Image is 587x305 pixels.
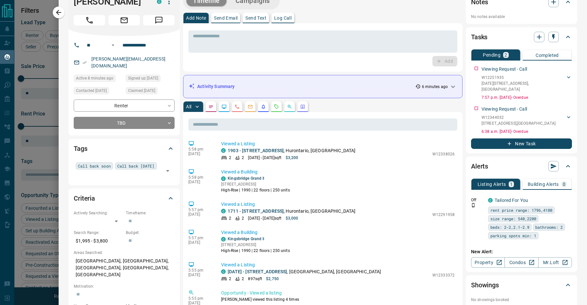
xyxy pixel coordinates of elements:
span: Email [108,15,140,26]
div: condos.ca [221,269,226,274]
p: Add Note [186,16,206,20]
svg: Requests [274,104,279,109]
p: 5:57 pm [188,236,211,240]
div: condos.ca [221,237,226,242]
div: Criteria [74,190,175,206]
svg: Agent Actions [300,104,305,109]
p: Off [471,197,484,203]
h2: Alerts [471,161,488,171]
p: Pending [483,53,501,57]
p: [GEOGRAPHIC_DATA], [GEOGRAPHIC_DATA], [GEOGRAPHIC_DATA], [GEOGRAPHIC_DATA], [GEOGRAPHIC_DATA] [74,256,175,280]
h2: Showings [471,280,499,290]
p: [DATE] - [DATE] sqft [248,155,281,161]
p: $1,995 - $3,800 [74,236,123,246]
div: condos.ca [488,198,493,203]
a: Property [471,257,505,268]
p: 2 [242,276,244,282]
span: Active 8 minutes ago [76,75,113,81]
p: 5:57 pm [188,207,211,212]
svg: Calls [235,104,240,109]
button: New Task [471,138,572,149]
p: High-Rise | 1990 | 22 floors | 250 units [221,248,290,254]
p: W12344032 [482,115,556,120]
p: [DATE] [188,240,211,245]
div: condos.ca [221,209,226,213]
p: 6 minutes ago [422,84,448,90]
div: W12344032[STREET_ADDRESS],[GEOGRAPHIC_DATA] [482,113,572,128]
div: Tue Aug 05 2025 [74,87,123,96]
span: beds: 2-2,2.1-2.9 [490,224,529,230]
p: Actively Searching: [74,210,123,216]
p: Activity Summary [197,83,235,90]
p: [STREET_ADDRESS] [221,181,290,187]
p: [STREET_ADDRESS] [221,242,290,248]
p: Timeframe: [126,210,175,216]
a: Mr.Loft [538,257,572,268]
p: 5:58 pm [188,147,211,152]
span: Call back soon [78,163,111,169]
div: Showings [471,277,572,293]
p: W12333372 [432,272,455,278]
p: High-Rise | 1990 | 22 floors | 250 units [221,187,290,193]
svg: Push Notification Only [471,203,476,207]
span: bathrooms: 2 [535,224,563,230]
svg: Listing Alerts [261,104,266,109]
p: 897 sqft [248,276,262,282]
p: [PERSON_NAME] viewed this listing 4 times [221,296,455,302]
div: Tue Aug 05 2025 [126,87,175,96]
div: W12251935[DATE][STREET_ADDRESS],[GEOGRAPHIC_DATA] [482,73,572,94]
span: Contacted [DATE] [76,87,107,94]
div: TBD [74,117,175,129]
span: Call [74,15,105,26]
p: No notes available [471,14,572,20]
a: Kingsbridge Grand Ⅱ [228,176,264,181]
div: condos.ca [221,176,226,181]
p: $3,200 [286,155,298,161]
p: 2 [229,215,231,221]
button: Open [109,41,117,49]
p: Opportunity - Viewed a listing [221,290,455,296]
p: Areas Searched: [74,250,175,256]
div: Tasks [471,29,572,45]
p: Building Alerts [528,182,559,187]
span: size range: 540,2200 [490,215,536,222]
p: Motivation: [74,283,175,289]
p: Viewed a Listing [221,140,455,147]
svg: Notes [208,104,214,109]
p: W12291958 [432,212,455,218]
p: , Hurontario, [GEOGRAPHIC_DATA] [228,147,355,154]
div: condos.ca [221,148,226,153]
h2: Tags [74,143,87,154]
div: Activity Summary6 minutes ago [189,81,457,93]
p: 2 [504,53,507,57]
h2: Tasks [471,32,487,42]
p: W12338026 [432,151,455,157]
p: Budget: [126,230,175,236]
span: Signed up [DATE] [128,75,158,81]
p: 6:38 a.m. [DATE] - Overdue [482,129,572,135]
svg: Lead Browsing Activity [221,104,227,109]
p: $2,750 [266,276,279,282]
p: 5:55 pm [188,268,211,273]
p: 1 [510,182,513,187]
p: All [186,104,191,109]
p: 2 [242,215,244,221]
p: Send Text [245,16,266,20]
p: W12251935 [482,75,565,81]
p: [DATE] [188,180,211,184]
p: [DATE] [188,152,211,156]
p: $3,000 [286,215,298,221]
p: 2 [229,276,231,282]
p: 5:55 pm [188,296,211,301]
div: Mon Feb 24 2025 [126,75,175,84]
p: , Hurontario, [GEOGRAPHIC_DATA] [228,208,355,215]
p: Viewed a Building [221,169,455,175]
svg: Opportunities [287,104,292,109]
p: 2 [229,155,231,161]
p: Viewing Request - Call [482,66,527,73]
a: Condos [504,257,538,268]
p: , [GEOGRAPHIC_DATA], [GEOGRAPHIC_DATA] [228,268,381,275]
span: Message [143,15,175,26]
p: [DATE] [188,212,211,217]
p: [DATE][STREET_ADDRESS] , [GEOGRAPHIC_DATA] [482,81,565,92]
